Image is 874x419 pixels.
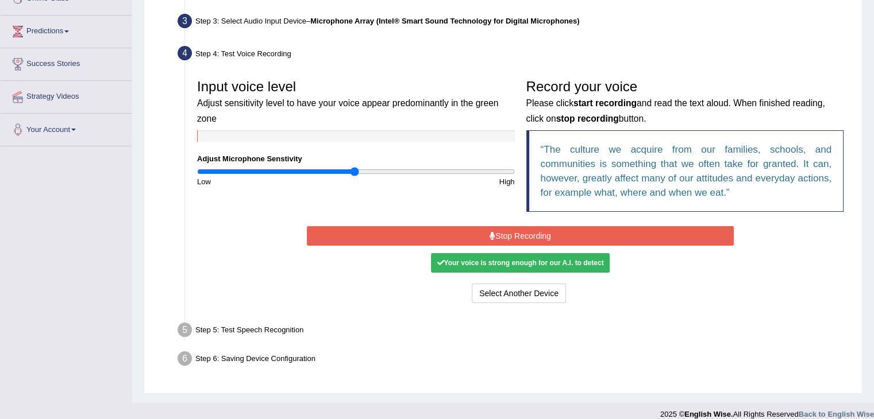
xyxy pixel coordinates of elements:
[526,98,825,123] small: Please click and read the text aloud. When finished reading, click on button.
[197,79,515,125] h3: Input voice level
[172,348,857,373] div: Step 6: Saving Device Configuration
[799,410,874,418] a: Back to English Wise
[356,176,520,187] div: High
[1,114,132,142] a: Your Account
[310,17,579,25] b: Microphone Array (Intel® Smart Sound Technology for Digital Microphones)
[197,153,302,164] label: Adjust Microphone Senstivity
[191,176,356,187] div: Low
[541,144,832,198] q: The culture we acquire from our families, schools, and communities is something that we often tak...
[431,253,609,273] div: Your voice is strong enough for our A.I. to detect
[197,98,498,123] small: Adjust sensitivity level to have your voice appear predominantly in the green zone
[472,284,566,303] button: Select Another Device
[556,114,619,123] b: stop recording
[172,42,857,68] div: Step 4: Test Voice Recording
[307,226,734,246] button: Stop Recording
[1,48,132,77] a: Success Stories
[1,81,132,110] a: Strategy Videos
[526,79,844,125] h3: Record your voice
[172,10,857,36] div: Step 3: Select Audio Input Device
[684,410,733,418] strong: English Wise.
[1,15,132,44] a: Predictions
[573,98,637,108] b: start recording
[172,319,857,344] div: Step 5: Test Speech Recognition
[306,17,579,25] span: –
